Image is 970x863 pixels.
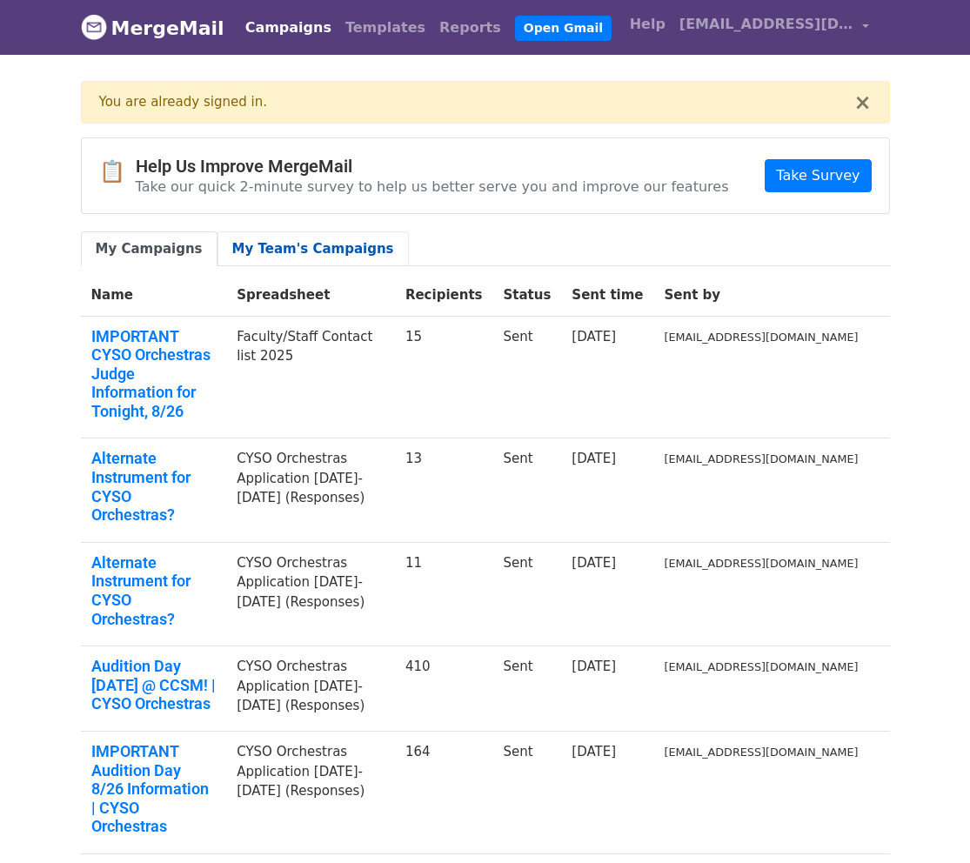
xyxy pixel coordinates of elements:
a: [EMAIL_ADDRESS][DOMAIN_NAME] [672,7,876,48]
th: Spreadsheet [226,275,395,316]
th: Name [81,275,227,316]
a: Help [623,7,672,42]
a: MergeMail [81,10,224,46]
td: 13 [395,438,493,542]
td: CYSO Orchestras Application [DATE]-[DATE] (Responses) [226,646,395,732]
a: Take Survey [765,159,871,192]
td: Sent [492,732,561,854]
td: CYSO Orchestras Application [DATE]-[DATE] (Responses) [226,542,395,646]
td: 410 [395,646,493,732]
div: You are already signed in. [99,92,854,112]
iframe: Chat Widget [883,779,970,863]
td: 15 [395,316,493,438]
td: Faculty/Staff Contact list 2025 [226,316,395,438]
td: Sent [492,542,561,646]
td: Sent [492,646,561,732]
small: [EMAIL_ADDRESS][DOMAIN_NAME] [665,452,859,465]
h4: Help Us Improve MergeMail [136,156,729,177]
a: Campaigns [238,10,338,45]
a: My Campaigns [81,231,217,267]
a: Audition Day [DATE] @ CCSM! | CYSO Orchestras [91,657,217,713]
a: Reports [432,10,508,45]
td: CYSO Orchestras Application [DATE]-[DATE] (Responses) [226,438,395,542]
a: Alternate Instrument for CYSO Orchestras? [91,553,217,628]
p: Take our quick 2-minute survey to help us better serve you and improve our features [136,177,729,196]
th: Recipients [395,275,493,316]
a: IMPORTANT CYSO Orchestras Judge Information for Tonight, 8/26 [91,327,217,421]
a: [DATE] [572,555,616,571]
th: Status [492,275,561,316]
a: [DATE] [572,659,616,674]
a: [DATE] [572,451,616,466]
a: My Team's Campaigns [217,231,409,267]
span: [EMAIL_ADDRESS][DOMAIN_NAME] [679,14,853,35]
td: 164 [395,732,493,854]
a: [DATE] [572,744,616,759]
a: [DATE] [572,329,616,345]
a: Alternate Instrument for CYSO Orchestras? [91,449,217,524]
td: CYSO Orchestras Application [DATE]-[DATE] (Responses) [226,732,395,854]
a: Templates [338,10,432,45]
small: [EMAIL_ADDRESS][DOMAIN_NAME] [665,557,859,570]
small: [EMAIL_ADDRESS][DOMAIN_NAME] [665,331,859,344]
td: Sent [492,438,561,542]
small: [EMAIL_ADDRESS][DOMAIN_NAME] [665,660,859,673]
span: 📋 [99,159,136,184]
a: IMPORTANT Audition Day 8/26 Information | CYSO Orchestras [91,742,217,836]
a: Open Gmail [515,16,612,41]
small: [EMAIL_ADDRESS][DOMAIN_NAME] [665,746,859,759]
td: 11 [395,542,493,646]
img: MergeMail logo [81,14,107,40]
th: Sent by [654,275,869,316]
button: × [853,92,871,113]
th: Sent time [561,275,653,316]
td: Sent [492,316,561,438]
